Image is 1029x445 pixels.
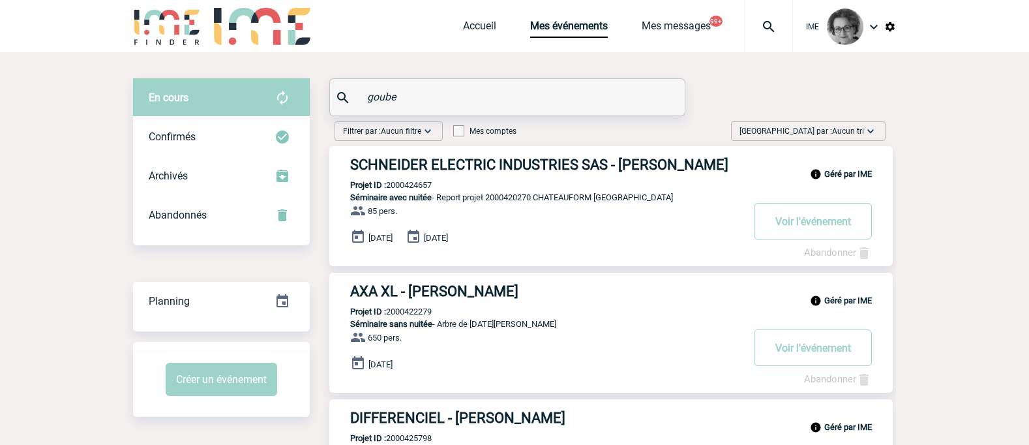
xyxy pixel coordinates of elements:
[350,192,432,202] span: Séminaire avec nuitée
[804,373,872,385] a: Abandonner
[149,295,190,307] span: Planning
[754,203,872,239] button: Voir l'événement
[133,282,310,321] div: Retrouvez ici tous vos événements organisés par date et état d'avancement
[864,125,877,138] img: baseline_expand_more_white_24dp-b.png
[350,433,386,443] b: Projet ID :
[368,206,397,216] span: 85 pers.
[149,91,188,104] span: En cours
[824,422,872,432] b: Géré par IME
[329,410,893,426] a: DIFFERENCIEL - [PERSON_NAME]
[824,296,872,305] b: Géré par IME
[810,422,822,433] img: info_black_24dp.svg
[530,20,608,38] a: Mes événements
[133,196,310,235] div: Retrouvez ici tous vos événements annulés
[827,8,863,45] img: 101028-0.jpg
[364,87,654,106] input: Rechercher un événement par son nom
[804,247,872,258] a: Abandonner
[329,157,893,173] a: SCHNEIDER ELECTRIC INDUSTRIES SAS - [PERSON_NAME]
[350,157,741,173] h3: SCHNEIDER ELECTRIC INDUSTRIES SAS - [PERSON_NAME]
[453,127,516,136] label: Mes comptes
[133,78,310,117] div: Retrouvez ici tous vos évènements avant confirmation
[350,410,741,426] h3: DIFFERENCIEL - [PERSON_NAME]
[832,127,864,136] span: Aucun tri
[149,170,188,182] span: Archivés
[350,319,432,329] span: Séminaire sans nuitée
[824,169,872,179] b: Géré par IME
[368,360,393,369] span: [DATE]
[739,125,864,138] span: [GEOGRAPHIC_DATA] par :
[754,330,872,366] button: Voir l'événement
[381,127,421,136] span: Aucun filtre
[350,307,386,316] b: Projet ID :
[149,209,207,221] span: Abandonnés
[343,125,421,138] span: Filtrer par :
[350,180,386,190] b: Projet ID :
[329,307,432,316] p: 2000422279
[421,125,434,138] img: baseline_expand_more_white_24dp-b.png
[463,20,496,38] a: Accueil
[810,168,822,180] img: info_black_24dp.svg
[642,20,711,38] a: Mes messages
[368,333,402,343] span: 650 pers.
[133,157,310,196] div: Retrouvez ici tous les événements que vous avez décidé d'archiver
[329,433,432,443] p: 2000425798
[424,233,448,243] span: [DATE]
[806,22,819,31] span: IME
[810,295,822,307] img: info_black_24dp.svg
[133,281,310,320] a: Planning
[329,283,893,299] a: AXA XL - [PERSON_NAME]
[350,283,741,299] h3: AXA XL - [PERSON_NAME]
[329,192,741,202] p: - Report projet 2000420270 CHATEAUFORM [GEOGRAPHIC_DATA]
[149,130,196,143] span: Confirmés
[329,319,741,329] p: - Arbre de [DATE][PERSON_NAME]
[133,8,201,45] img: IME-Finder
[709,16,723,27] button: 99+
[329,180,432,190] p: 2000424657
[368,233,393,243] span: [DATE]
[166,363,277,396] button: Créer un événement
